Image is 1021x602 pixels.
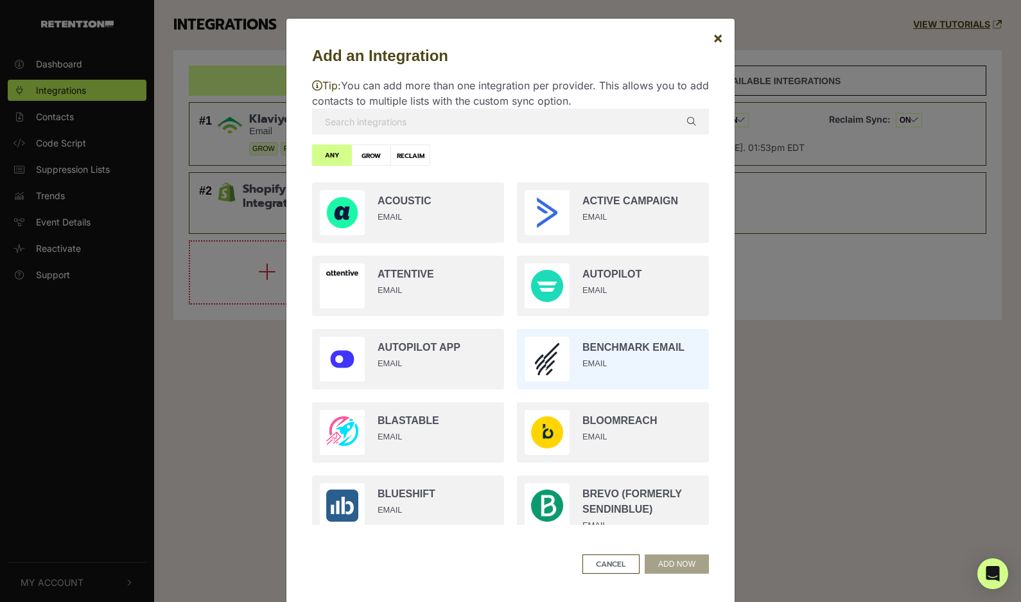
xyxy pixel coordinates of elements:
span: × [713,28,723,47]
h5: Add an Integration [312,44,709,67]
button: Close [702,20,733,56]
p: You can add more than one integration per provider. This allows you to add contacts to multiple l... [312,78,709,109]
label: ANY [312,145,352,166]
label: RECLAIM [390,145,430,166]
div: Open Intercom Messenger [977,558,1008,589]
input: Search integrations [312,109,709,134]
span: Tip: [312,79,341,92]
label: GROW [351,145,391,166]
